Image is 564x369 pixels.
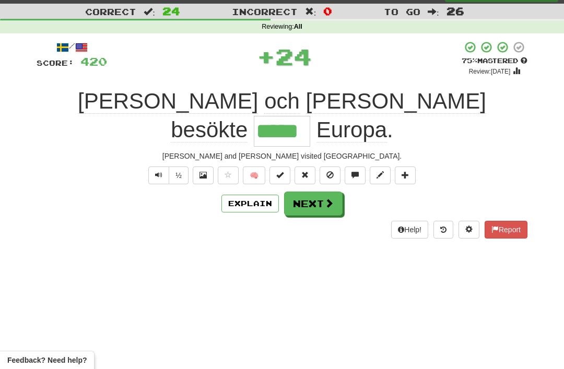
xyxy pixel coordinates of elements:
span: Europa [316,117,387,142]
span: [PERSON_NAME] [306,89,486,114]
span: To go [384,6,420,17]
div: Text-to-speech controls [146,166,189,184]
span: besökte [171,117,248,142]
div: [PERSON_NAME] and [PERSON_NAME] visited [GEOGRAPHIC_DATA]. [37,151,527,161]
button: Show image (alt+x) [193,166,214,184]
span: 26 [446,5,464,17]
button: Round history (alt+y) [433,221,453,239]
span: 24 [275,43,312,69]
button: Favorite sentence (alt+f) [218,166,239,184]
button: Discuss sentence (alt+u) [345,166,366,184]
small: Review: [DATE] [469,68,511,75]
strong: All [294,23,302,30]
div: Mastered [462,56,527,66]
button: Reset to 0% Mastered (alt+r) [295,166,315,184]
button: Report [485,221,527,239]
div: / [37,41,107,54]
span: 0 [323,5,332,17]
span: Incorrect [232,6,298,17]
span: Correct [85,6,136,17]
button: Edit sentence (alt+d) [370,166,391,184]
span: [PERSON_NAME] [78,89,258,114]
span: 75 % [462,56,477,65]
button: Next [284,192,343,216]
button: Set this sentence to 100% Mastered (alt+m) [269,166,290,184]
span: och [264,89,300,114]
span: Open feedback widget [7,355,87,365]
span: + [257,41,275,72]
span: : [428,7,439,16]
span: : [305,7,316,16]
button: Play sentence audio (ctl+space) [148,166,169,184]
button: 🧠 [243,166,265,184]
span: 420 [80,55,107,68]
button: Explain [221,195,279,212]
span: . [310,117,393,142]
button: Add to collection (alt+a) [395,166,416,184]
button: ½ [169,166,189,184]
span: 24 [162,5,180,17]
span: Score: [37,58,74,67]
span: : [144,7,155,16]
button: Help! [391,221,428,239]
button: Ignore sentence (alt+i) [320,166,340,184]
